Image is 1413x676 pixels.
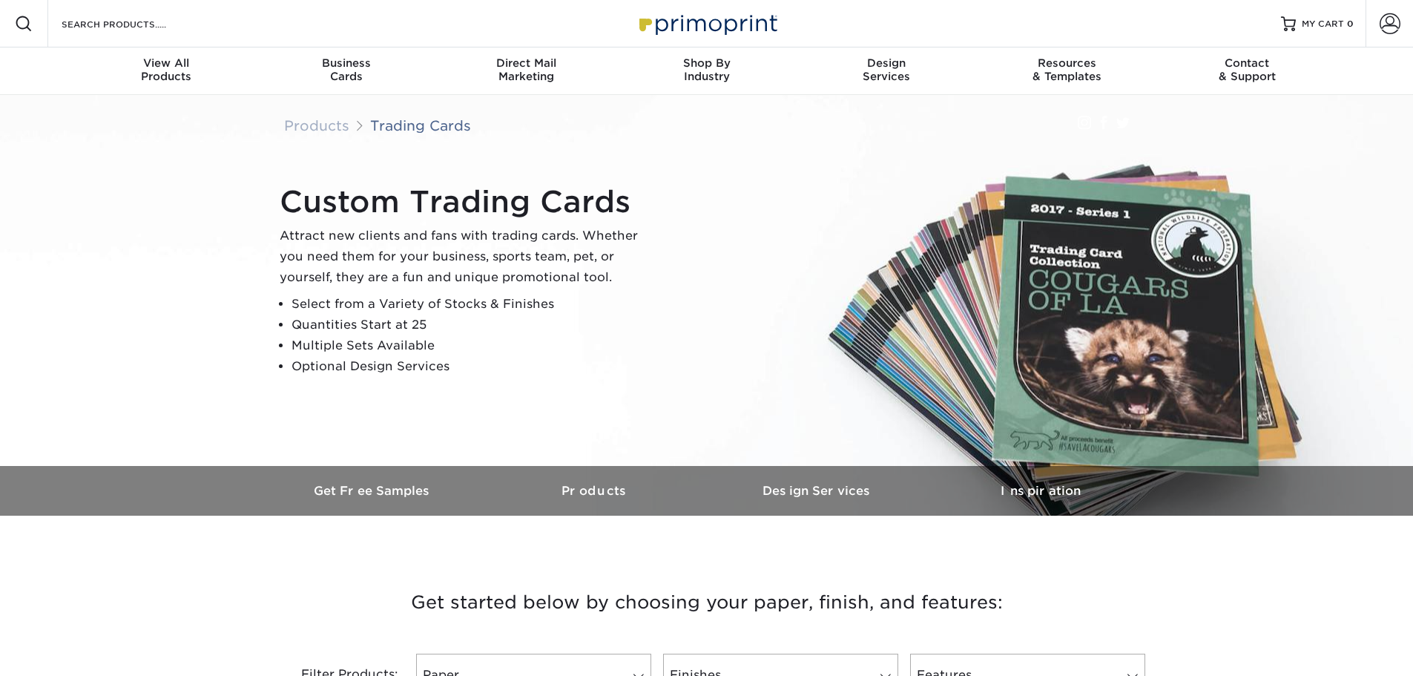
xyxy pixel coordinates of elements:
[262,466,484,516] a: Get Free Samples
[977,47,1157,95] a: Resources& Templates
[76,56,257,83] div: Products
[76,56,257,70] span: View All
[256,47,436,95] a: BusinessCards
[280,184,650,220] h1: Custom Trading Cards
[797,56,977,70] span: Design
[370,117,471,134] a: Trading Cards
[707,484,929,498] h3: Design Services
[633,7,781,39] img: Primoprint
[292,315,650,335] li: Quantities Start at 25
[616,47,797,95] a: Shop ByIndustry
[436,56,616,70] span: Direct Mail
[280,226,650,288] p: Attract new clients and fans with trading cards. Whether you need them for your business, sports ...
[262,484,484,498] h3: Get Free Samples
[284,117,349,134] a: Products
[292,356,650,377] li: Optional Design Services
[797,56,977,83] div: Services
[929,466,1152,516] a: Inspiration
[1347,19,1354,29] span: 0
[1157,56,1337,70] span: Contact
[977,56,1157,70] span: Resources
[616,56,797,70] span: Shop By
[273,569,1141,636] h3: Get started below by choosing your paper, finish, and features:
[436,56,616,83] div: Marketing
[436,47,616,95] a: Direct MailMarketing
[256,56,436,83] div: Cards
[292,335,650,356] li: Multiple Sets Available
[76,47,257,95] a: View AllProducts
[707,466,929,516] a: Design Services
[256,56,436,70] span: Business
[484,466,707,516] a: Products
[616,56,797,83] div: Industry
[977,56,1157,83] div: & Templates
[484,484,707,498] h3: Products
[929,484,1152,498] h3: Inspiration
[292,294,650,315] li: Select from a Variety of Stocks & Finishes
[60,15,205,33] input: SEARCH PRODUCTS.....
[1302,18,1344,30] span: MY CART
[797,47,977,95] a: DesignServices
[1157,47,1337,95] a: Contact& Support
[1157,56,1337,83] div: & Support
